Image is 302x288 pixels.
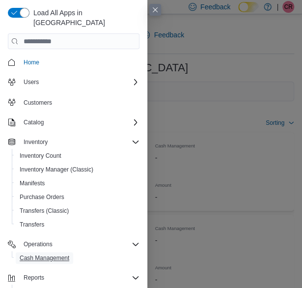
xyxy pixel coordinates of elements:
[16,205,73,217] a: Transfers (Classic)
[20,136,52,148] button: Inventory
[24,58,39,66] span: Home
[24,99,52,107] span: Customers
[16,150,139,162] span: Inventory Count
[4,55,143,69] button: Home
[24,78,39,86] span: Users
[4,237,143,251] button: Operations
[4,95,143,109] button: Customers
[16,252,139,264] span: Cash Management
[20,254,69,262] span: Cash Management
[20,116,48,128] button: Catalog
[16,150,65,162] a: Inventory Count
[16,219,139,230] span: Transfers
[20,96,139,108] span: Customers
[20,76,43,88] button: Users
[20,207,69,215] span: Transfers (Classic)
[16,177,139,189] span: Manifests
[20,57,43,68] a: Home
[20,152,61,160] span: Inventory Count
[20,221,44,229] span: Transfers
[12,149,143,163] button: Inventory Count
[12,204,143,218] button: Transfers (Classic)
[20,56,139,68] span: Home
[29,8,139,28] span: Load All Apps in [GEOGRAPHIC_DATA]
[4,135,143,149] button: Inventory
[24,240,53,248] span: Operations
[20,76,139,88] span: Users
[12,176,143,190] button: Manifests
[12,163,143,176] button: Inventory Manager (Classic)
[20,238,56,250] button: Operations
[16,252,73,264] a: Cash Management
[16,191,68,203] a: Purchase Orders
[16,164,97,175] a: Inventory Manager (Classic)
[4,115,143,129] button: Catalog
[20,272,139,284] span: Reports
[12,251,143,265] button: Cash Management
[24,118,44,126] span: Catalog
[20,272,48,284] button: Reports
[20,238,139,250] span: Operations
[16,177,49,189] a: Manifests
[149,4,161,16] button: Close this dialog
[20,136,139,148] span: Inventory
[12,190,143,204] button: Purchase Orders
[24,274,44,282] span: Reports
[20,179,45,187] span: Manifests
[4,75,143,89] button: Users
[16,219,48,230] a: Transfers
[16,205,139,217] span: Transfers (Classic)
[16,164,139,175] span: Inventory Manager (Classic)
[20,193,64,201] span: Purchase Orders
[12,218,143,231] button: Transfers
[20,166,93,173] span: Inventory Manager (Classic)
[20,116,139,128] span: Catalog
[16,191,139,203] span: Purchase Orders
[24,138,48,146] span: Inventory
[20,97,56,109] a: Customers
[4,271,143,285] button: Reports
